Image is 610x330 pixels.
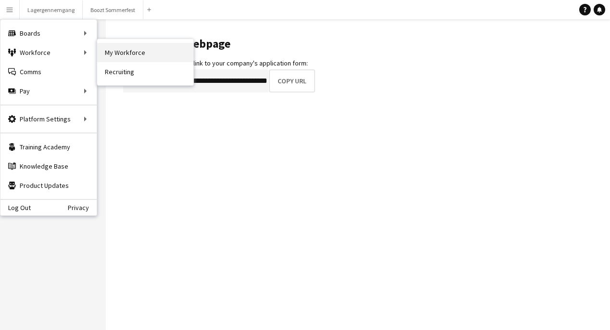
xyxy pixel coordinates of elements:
[20,0,83,19] button: Lagergennemgang
[0,43,97,62] div: Workforce
[97,62,193,81] a: Recruiting
[0,24,97,43] div: Boards
[68,204,97,211] a: Privacy
[97,43,193,62] a: My Workforce
[123,59,315,67] div: Copy this URL to share a link to your company's application form:
[0,137,97,157] a: Training Academy
[269,69,315,92] button: Copy URL
[0,157,97,176] a: Knowledge Base
[123,37,315,51] h1: Application webpage
[0,109,97,129] div: Platform Settings
[0,62,97,81] a: Comms
[0,81,97,101] div: Pay
[83,0,143,19] button: Boozt Sommerfest
[0,176,97,195] a: Product Updates
[0,204,31,211] a: Log Out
